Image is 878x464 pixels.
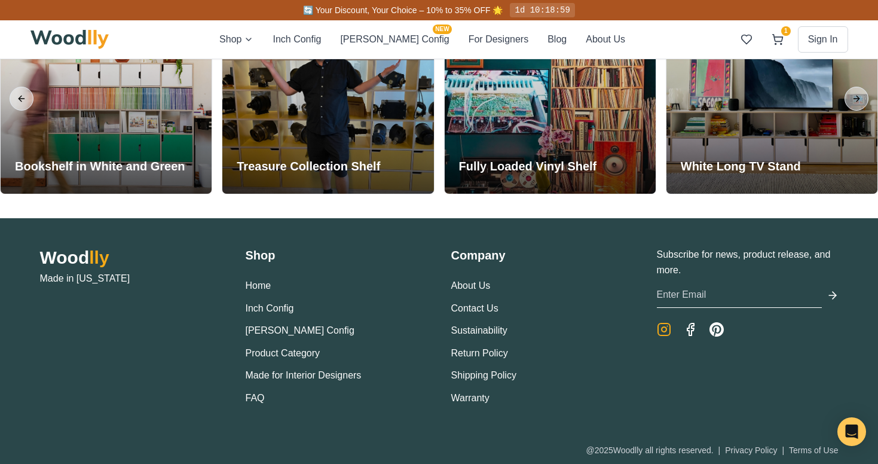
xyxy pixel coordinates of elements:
div: Open Intercom Messenger [837,417,866,446]
span: 1 [781,26,791,36]
span: lly [89,248,109,267]
h2: Wood [40,247,222,268]
button: Blog [547,32,567,47]
input: Enter Email [657,282,822,308]
a: Facebook [683,322,697,337]
a: Contact Us [451,303,498,313]
button: Sign In [798,26,848,53]
button: 1 [767,29,788,50]
a: Product Category [246,348,320,358]
span: | [782,445,784,455]
a: FAQ [246,393,265,403]
h3: Company [451,247,633,264]
a: Made for Interior Designers [246,370,362,380]
button: About Us [586,32,625,47]
h3: Shop [246,247,427,264]
a: About Us [451,280,491,291]
a: Privacy Policy [725,445,777,455]
span: 🔄 Your Discount, Your Choice – 10% to 35% OFF 🌟 [303,5,503,15]
p: Subscribe for news, product release, and more. [657,247,839,277]
div: @ 2025 Woodlly all rights reserved. [586,444,838,456]
p: Made in [US_STATE] [40,271,222,286]
a: Home [246,280,271,291]
button: Inch Config [246,301,294,316]
button: For Designers [469,32,528,47]
div: 1d 10:18:59 [510,3,574,17]
span: | [718,445,721,455]
a: Sustainability [451,325,507,335]
button: Inch Config [273,32,321,47]
button: [PERSON_NAME] Config [246,323,354,338]
h3: Treasure Collection Shelf [237,158,380,175]
button: [PERSON_NAME] ConfigNEW [340,32,449,47]
a: Shipping Policy [451,370,516,380]
a: Terms of Use [789,445,838,455]
img: Woodlly [30,30,109,49]
a: Warranty [451,393,490,403]
button: Shop [219,32,253,47]
span: NEW [433,25,451,34]
a: Return Policy [451,348,508,358]
h3: White Long TV Stand [681,158,801,175]
a: Instagram [657,322,671,337]
a: Pinterest [709,322,724,337]
h3: Bookshelf in White and Green [15,158,185,175]
h3: Fully Loaded Vinyl Shelf [459,158,597,175]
